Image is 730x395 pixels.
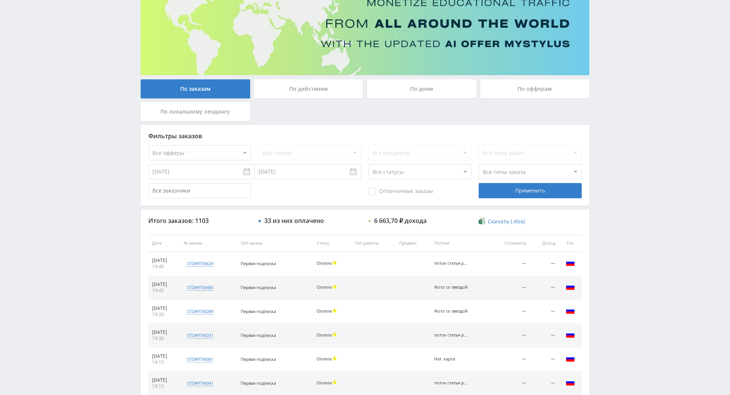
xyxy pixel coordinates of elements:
input: Все заказчики [148,183,251,198]
td: — [530,252,559,276]
th: Статус [313,235,351,252]
div: std#9756485 [187,284,213,291]
td: — [489,324,530,348]
span: Оплата [317,356,332,362]
div: Нат. карта [434,357,468,362]
div: По офферам [480,79,590,98]
img: rus.png [566,354,575,363]
div: Фильтры заказов [148,133,582,139]
div: std#9756289 [187,308,213,314]
td: — [489,300,530,324]
div: Фото со звездой [434,285,468,290]
span: Холд [333,285,336,289]
span: Холд [333,357,336,360]
th: Стоимость [489,235,530,252]
div: [DATE] [152,258,176,264]
div: По действиям [254,79,363,98]
span: Оплата [317,308,332,314]
div: Итого заказов: 1103 [148,217,251,224]
div: [DATE] [152,281,176,288]
div: Применить [479,183,581,198]
div: поток статья рерайт [434,261,468,266]
td: — [530,300,559,324]
div: [DATE] [152,329,176,335]
span: Оплата [317,284,332,290]
div: поток статья рерайт [434,381,468,386]
th: Предмет [395,235,430,252]
span: Холд [333,261,336,265]
div: 19:45 [152,288,176,294]
th: Дата [148,235,180,252]
div: 6 663,70 ₽ дохода [374,217,427,224]
span: Первая подписка [241,284,276,290]
div: [DATE] [152,305,176,311]
div: 19:46 [152,264,176,270]
span: Оплата [317,380,332,386]
th: Тип заказа [237,235,313,252]
a: Скачать (.xlsx) [479,218,524,225]
span: Первая подписка [241,308,276,314]
div: 33 из них оплачено [264,217,324,224]
span: Оплаченные заказы [368,188,433,195]
img: rus.png [566,378,575,387]
div: 19:30 [152,335,176,341]
img: xlsx [479,217,485,225]
div: std#9756041 [187,380,213,386]
div: Фото со звездой [434,309,468,314]
span: Скачать (.xlsx) [488,218,525,224]
img: rus.png [566,330,575,339]
th: Потоки [430,235,489,252]
span: Первая подписка [241,380,276,386]
div: поток статья рерайт [434,333,468,338]
td: — [489,252,530,276]
div: [DATE] [152,377,176,383]
img: rus.png [566,282,575,291]
span: Первая подписка [241,261,276,266]
td: — [489,276,530,300]
td: — [489,348,530,371]
th: Тип работы [351,235,395,252]
div: 19:30 [152,311,176,318]
th: Гео [559,235,582,252]
span: Холд [333,381,336,384]
div: [DATE] [152,353,176,359]
div: 19:15 [152,359,176,365]
span: Оплата [317,332,332,338]
th: № заказа [180,235,237,252]
div: std#9756081 [187,356,213,362]
div: По локальному лендингу [141,102,250,121]
span: Холд [333,333,336,337]
th: Доход [530,235,559,252]
span: Оплата [317,260,332,266]
span: Холд [333,309,336,313]
img: rus.png [566,306,575,315]
img: rus.png [566,258,575,267]
td: — [530,276,559,300]
div: По дням [367,79,476,98]
div: std#9756629 [187,261,213,267]
div: std#9756331 [187,332,213,338]
td: — [530,324,559,348]
span: Первая подписка [241,332,276,338]
td: — [530,348,559,371]
span: Первая подписка [241,356,276,362]
div: По заказам [141,79,250,98]
div: 19:15 [152,383,176,389]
